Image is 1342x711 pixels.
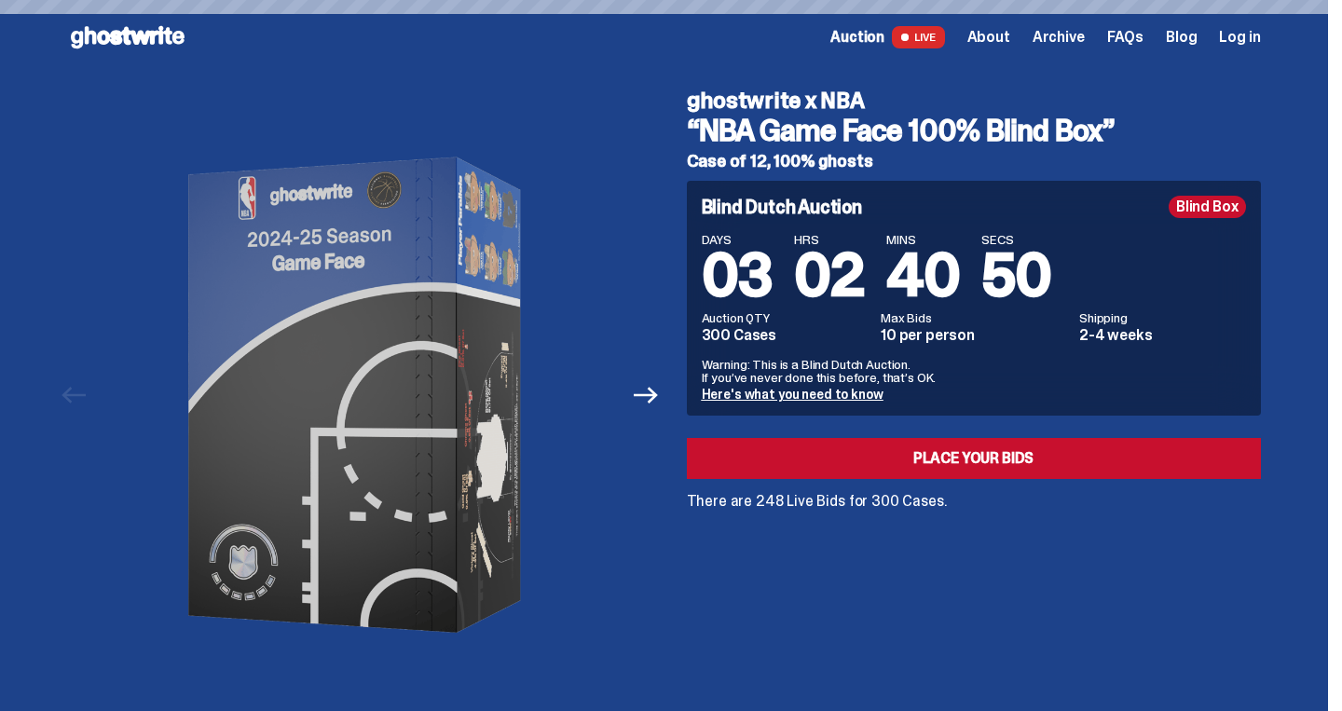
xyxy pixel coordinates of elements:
[702,233,773,246] span: DAYS
[687,153,1261,170] h5: Case of 12, 100% ghosts
[967,30,1010,45] a: About
[1107,30,1143,45] a: FAQs
[687,89,1261,112] h4: ghostwrite x NBA
[1169,196,1246,218] div: Blind Box
[702,358,1246,384] p: Warning: This is a Blind Dutch Auction. If you’ve never done this before, that’s OK.
[702,237,773,314] span: 03
[702,311,870,324] dt: Auction QTY
[881,311,1068,324] dt: Max Bids
[981,233,1051,246] span: SECS
[702,386,883,403] a: Here's what you need to know
[830,26,944,48] a: Auction LIVE
[626,375,667,416] button: Next
[981,237,1051,314] span: 50
[687,116,1261,145] h3: “NBA Game Face 100% Blind Box”
[1033,30,1085,45] a: Archive
[892,26,945,48] span: LIVE
[830,30,884,45] span: Auction
[702,198,862,216] h4: Blind Dutch Auction
[687,494,1261,509] p: There are 248 Live Bids for 300 Cases.
[1079,311,1246,324] dt: Shipping
[886,237,959,314] span: 40
[794,233,864,246] span: HRS
[1166,30,1197,45] a: Blog
[702,328,870,343] dd: 300 Cases
[1219,30,1260,45] a: Log in
[1079,328,1246,343] dd: 2-4 weeks
[794,237,864,314] span: 02
[881,328,1068,343] dd: 10 per person
[687,438,1261,479] a: Place your Bids
[886,233,959,246] span: MINS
